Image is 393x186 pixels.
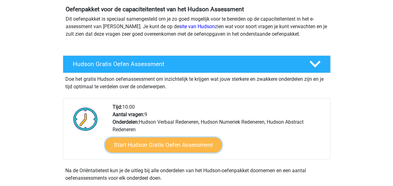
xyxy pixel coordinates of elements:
a: Start Hudson Gratis Oefen Assessment [105,137,222,152]
a: Hudson Gratis Oefen Assessment [60,55,333,73]
img: Klok [70,103,101,135]
div: Doe het gratis Hudson oefenassessment om inzichtelijk te krijgen wat jouw sterkere en zwakkere on... [63,73,330,90]
b: Aantal vragen: [113,111,144,117]
p: Dit oefenpakket is speciaal samengesteld om je zo goed mogelijk voor te bereiden op de capaciteit... [66,15,328,38]
div: Na de Oriëntatietest kun je de uitleg bij alle onderdelen van het Hudson-oefenpakket doornemen en... [63,167,330,182]
h4: Hudson Gratis Oefen Assessment [73,60,299,68]
a: site van Hudson [179,23,215,29]
b: Oefenpakket voor de capaciteitentest van het Hudson Assessment [66,6,244,13]
b: Tijd: [113,104,122,110]
div: 10:00 9 Hudson Verbaal Redeneren, Hudson Numeriek Redeneren, Hudson Abstract Redeneren [108,103,330,159]
b: Onderdelen: [113,119,139,125]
